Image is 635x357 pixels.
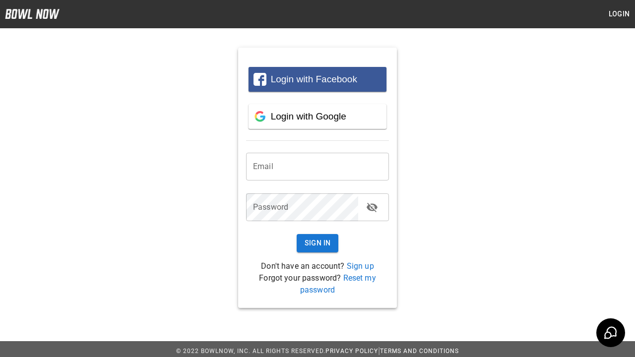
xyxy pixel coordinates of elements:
[380,348,459,355] a: Terms and Conditions
[362,197,382,217] button: toggle password visibility
[249,104,386,129] button: Login with Google
[603,5,635,23] button: Login
[325,348,378,355] a: Privacy Policy
[297,234,339,252] button: Sign In
[271,111,346,121] span: Login with Google
[5,9,60,19] img: logo
[347,261,374,271] a: Sign up
[249,67,386,92] button: Login with Facebook
[176,348,325,355] span: © 2022 BowlNow, Inc. All Rights Reserved.
[300,273,376,295] a: Reset my password
[271,74,357,84] span: Login with Facebook
[246,272,389,296] p: Forgot your password?
[246,260,389,272] p: Don't have an account?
